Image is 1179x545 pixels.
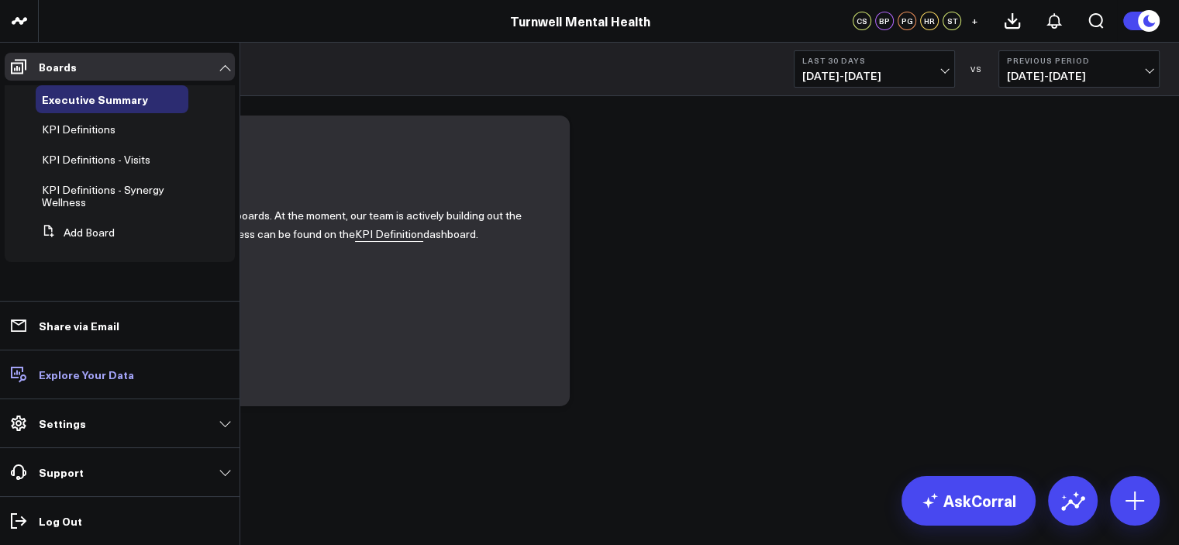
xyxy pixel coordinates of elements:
a: KPI Definitions - Synergy Wellness [42,184,171,209]
span: [DATE] - [DATE] [1007,70,1151,82]
p: Settings [39,417,86,429]
p: Hi Turnwell team! [70,149,546,187]
p: Share via Email [39,319,119,332]
div: ST [943,12,961,30]
div: BP [875,12,894,30]
b: Last 30 Days [802,56,946,65]
b: Previous Period [1007,56,1151,65]
a: Log Out [5,507,235,535]
div: VS [963,64,991,74]
span: Executive Summary [42,91,148,107]
span: KPI Definitions - Visits [42,152,150,167]
button: Add Board [36,219,115,247]
div: CS [853,12,871,30]
button: + [965,12,984,30]
span: [DATE] - [DATE] [802,70,946,82]
p: Support [39,466,84,478]
a: AskCorral [901,476,1036,526]
p: Explore Your Data [39,368,134,381]
a: Executive Summary [42,93,148,105]
span: + [971,16,978,26]
button: Last 30 Days[DATE]-[DATE] [794,50,955,88]
button: Previous Period[DATE]-[DATE] [998,50,1160,88]
a: KPI Definitions - Visits [42,153,150,166]
p: Log Out [39,515,82,527]
a: Turnwell Mental Health [510,12,650,29]
p: Welcome to your CorralData dashboards. At the moment, our team is actively building out the Turnw... [70,206,546,244]
p: Boards [39,60,77,73]
div: HR [920,12,939,30]
div: PG [898,12,916,30]
a: KPI Definitions [42,123,115,136]
span: KPI Definitions - Synergy Wellness [42,182,164,209]
a: KPI Definition [355,226,423,242]
span: KPI Definitions [42,122,115,136]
